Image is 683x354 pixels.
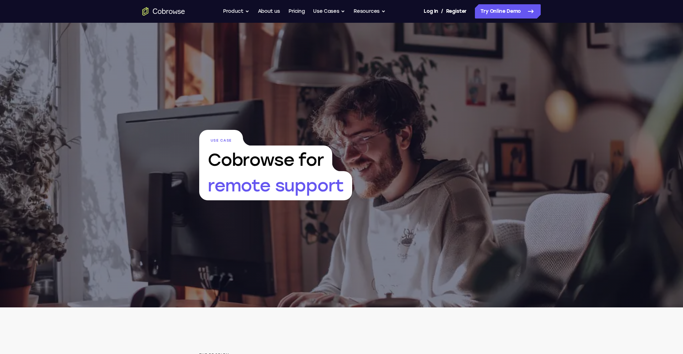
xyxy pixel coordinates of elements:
a: Try Online Demo [475,4,541,19]
a: Log In [424,4,438,19]
span: remote support [199,171,352,200]
span: Use Case [199,130,243,146]
button: Resources [354,4,386,19]
button: Use Cases [313,4,345,19]
a: Register [446,4,467,19]
button: Product [223,4,249,19]
span: Cobrowse for [199,146,332,171]
span: / [441,7,443,16]
a: Pricing [288,4,305,19]
a: About us [258,4,280,19]
a: Go to the home page [142,7,185,16]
